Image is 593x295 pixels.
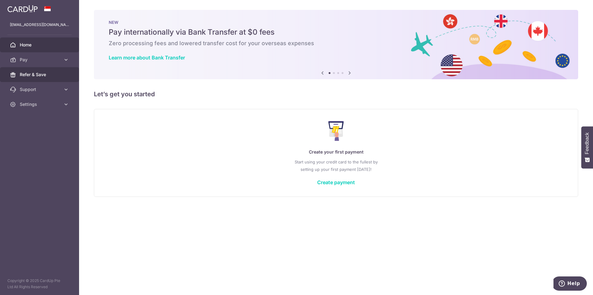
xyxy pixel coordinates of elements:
[20,57,61,63] span: Pay
[94,89,578,99] h5: Let’s get you started
[109,27,563,37] h5: Pay internationally via Bank Transfer at $0 fees
[328,121,344,141] img: Make Payment
[317,179,355,185] a: Create payment
[10,22,69,28] p: [EMAIL_ADDRESS][DOMAIN_NAME]
[7,5,38,12] img: CardUp
[94,10,578,79] img: Bank transfer banner
[20,42,61,48] span: Home
[553,276,587,292] iframe: Opens a widget where you can find more information
[109,40,563,47] h6: Zero processing fees and lowered transfer cost for your overseas expenses
[20,101,61,107] span: Settings
[109,20,563,25] p: NEW
[107,148,566,156] p: Create your first payment
[109,54,185,61] a: Learn more about Bank Transfer
[20,86,61,93] span: Support
[581,126,593,168] button: Feedback - Show survey
[107,158,566,173] p: Start using your credit card to the fullest by setting up your first payment [DATE]!
[20,72,61,78] span: Refer & Save
[584,132,590,154] span: Feedback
